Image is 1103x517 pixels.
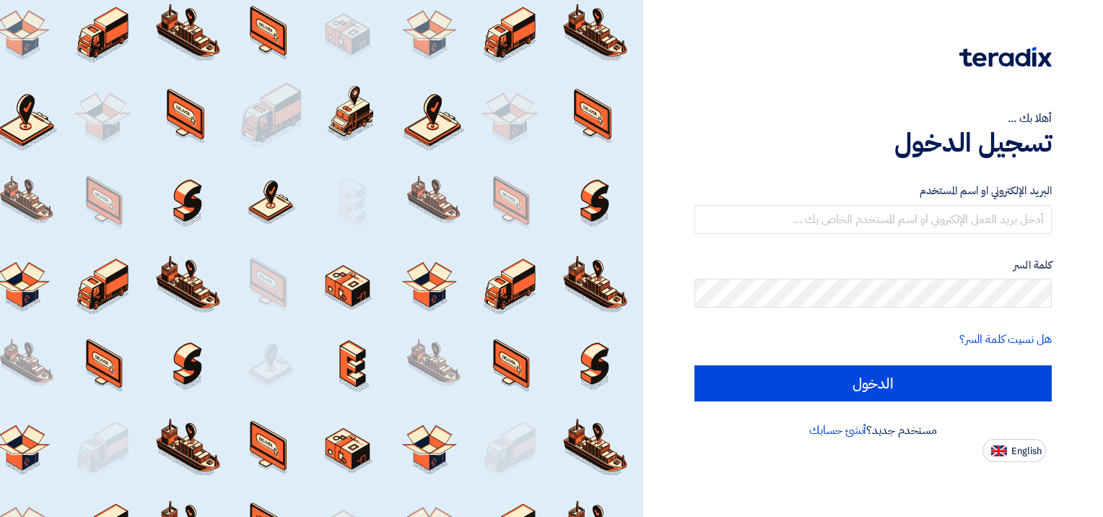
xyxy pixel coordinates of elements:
[809,422,866,439] a: أنشئ حسابك
[694,422,1052,439] div: مستخدم جديد؟
[1011,446,1042,456] span: English
[694,205,1052,234] input: أدخل بريد العمل الإلكتروني او اسم المستخدم الخاص بك ...
[694,127,1052,159] h1: تسجيل الدخول
[694,257,1052,274] label: كلمة السر
[959,47,1052,67] img: Teradix logo
[959,331,1052,348] a: هل نسيت كلمة السر؟
[982,439,1046,462] button: English
[694,183,1052,199] label: البريد الإلكتروني او اسم المستخدم
[694,365,1052,401] input: الدخول
[694,110,1052,127] div: أهلا بك ...
[991,446,1007,456] img: en-US.png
